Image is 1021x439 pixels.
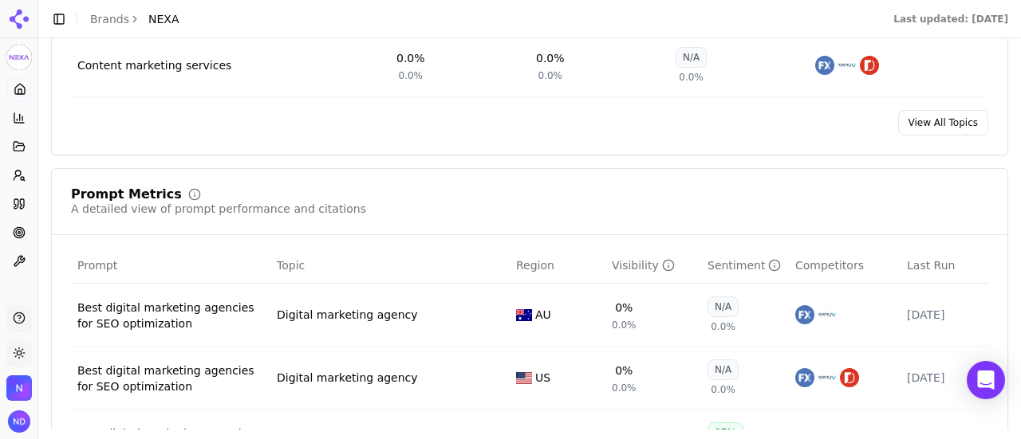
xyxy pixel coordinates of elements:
[907,370,982,386] div: [DATE]
[538,69,563,82] span: 0.0%
[893,13,1008,25] div: Last updated: [DATE]
[815,56,834,75] img: webfx
[90,13,129,25] a: Brands
[6,45,32,70] img: NEXA
[901,248,988,284] th: Last Run
[615,300,633,316] div: 0%
[159,92,171,105] img: tab_keywords_by_traffic_grey.svg
[795,257,864,273] span: Competitors
[26,25,38,38] img: logo_orange.svg
[277,370,418,386] a: Digital marketing agency
[818,305,837,324] img: ignite visibility
[61,94,143,104] div: Domain Overview
[615,363,633,378] div: 0%
[396,50,425,66] div: 0.0%
[708,359,739,380] div: N/A
[907,257,955,273] span: Last Run
[8,410,30,433] button: Open user button
[399,69,424,82] span: 0.0%
[77,300,264,331] a: Best digital marketing agencies for SEO optimization
[6,375,32,401] img: NEXA
[277,307,418,323] a: Digital marketing agency
[676,47,707,68] div: N/A
[818,368,837,387] img: ignite visibility
[71,248,270,284] th: Prompt
[612,257,675,273] div: Visibility
[45,25,78,38] div: v 4.0.25
[838,56,857,75] img: ignite visibility
[612,382,637,394] span: 0.0%
[536,50,565,66] div: 0.0%
[907,307,982,323] div: [DATE]
[77,257,117,273] span: Prompt
[708,296,739,317] div: N/A
[41,41,113,54] div: Domain: [URL]
[176,94,269,104] div: Keywords by Traffic
[708,257,781,273] div: Sentiment
[516,257,554,273] span: Region
[6,45,32,70] button: Current brand: NEXA
[71,201,366,217] div: A detailed view of prompt performance and citations
[860,56,879,75] img: disruptive advertising
[510,248,605,284] th: Region
[516,372,532,384] img: US flag
[967,361,1005,399] div: Open Intercom Messenger
[8,410,30,433] img: Nikhil Das
[148,11,179,27] span: NEXA
[701,248,789,284] th: sentiment
[711,320,735,333] span: 0.0%
[71,188,182,201] div: Prompt Metrics
[90,11,179,27] nav: breadcrumb
[795,368,814,387] img: webfx
[795,305,814,324] img: webfx
[535,370,550,386] span: US
[6,375,32,401] button: Open organization switcher
[711,383,735,396] span: 0.0%
[270,248,510,284] th: Topic
[77,363,264,394] a: Best digital marketing agencies for SEO optimization
[612,319,637,331] span: 0.0%
[43,92,56,105] img: tab_domain_overview_orange.svg
[277,257,305,273] span: Topic
[679,71,704,84] span: 0.0%
[77,57,231,73] a: Content marketing services
[535,307,551,323] span: AU
[26,41,38,54] img: website_grey.svg
[605,248,701,284] th: brandMentionRate
[789,248,901,284] th: Competitors
[516,309,532,321] img: AU flag
[840,368,859,387] img: disruptive advertising
[898,110,988,135] a: View All Topics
